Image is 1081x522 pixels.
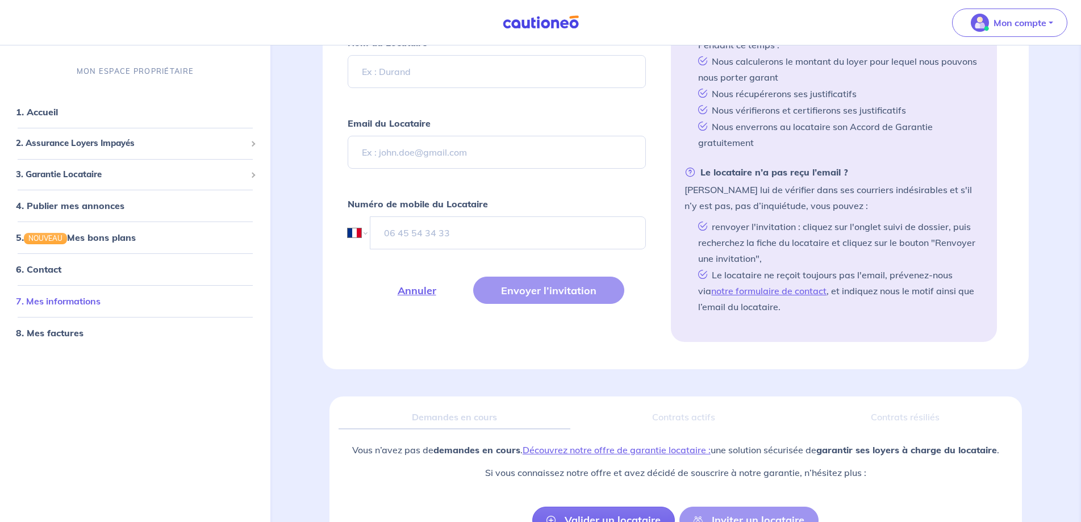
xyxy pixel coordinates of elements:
a: 1. Accueil [16,106,58,118]
strong: Le locataire n’a pas reçu l’email ? [685,164,848,180]
input: 06 45 54 34 33 [370,216,646,249]
li: [PERSON_NAME] lui de vérifier dans ses courriers indésirables et s'il n’y est pas, pas d’inquiétu... [685,164,983,315]
strong: Numéro de mobile du Locataire [348,198,488,210]
a: 5.NOUVEAUMes bons plans [16,232,136,243]
li: renvoyer l'invitation : cliquez sur l'onglet suivi de dossier, puis recherchez la fiche du locata... [694,218,983,266]
p: MON ESPACE PROPRIÉTAIRE [77,66,194,77]
div: 5.NOUVEAUMes bons plans [5,226,266,249]
input: Ex : john.doe@gmail.com [348,136,646,169]
p: Vous n’avez pas de . une solution sécurisée de . [352,443,999,457]
a: 8. Mes factures [16,327,84,339]
li: Nous vérifierons et certifierons ses justificatifs [694,102,983,118]
strong: Email du Locataire [348,118,431,129]
img: illu_account_valid_menu.svg [971,14,989,32]
strong: demandes en cours [433,444,520,456]
li: Nous récupérerons ses justificatifs [694,85,983,102]
div: 1. Accueil [5,101,266,123]
span: 2. Assurance Loyers Impayés [16,137,246,150]
div: 8. Mes factures [5,321,266,344]
button: illu_account_valid_menu.svgMon compte [952,9,1067,37]
p: Mon compte [994,16,1046,30]
a: 4. Publier mes annonces [16,200,124,211]
a: 6. Contact [16,264,61,275]
div: 6. Contact [5,258,266,281]
button: Annuler [370,277,464,304]
img: Cautioneo [498,15,583,30]
li: Le locataire ne reçoit toujours pas l'email, prévenez-nous via , et indiquez nous le motif ainsi ... [694,266,983,315]
li: Nous calculerons le montant du loyer pour lequel nous pouvons nous porter garant [694,53,983,85]
a: notre formulaire de contact [711,285,827,297]
div: 2. Assurance Loyers Impayés [5,132,266,154]
input: Ex : Durand [348,55,646,88]
a: 7. Mes informations [16,295,101,307]
p: Si vous connaissez notre offre et avez décidé de souscrire à notre garantie, n’hésitez plus : [352,466,999,479]
div: 4. Publier mes annonces [5,194,266,217]
strong: Nom du Locataire [348,37,427,48]
div: 3. Garantie Locataire [5,164,266,186]
div: 7. Mes informations [5,290,266,312]
span: 3. Garantie Locataire [16,168,246,181]
li: Nous enverrons au locataire son Accord de Garantie gratuitement [694,118,983,151]
a: Découvrez notre offre de garantie locataire : [523,444,711,456]
strong: garantir ses loyers à charge du locataire [816,444,997,456]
